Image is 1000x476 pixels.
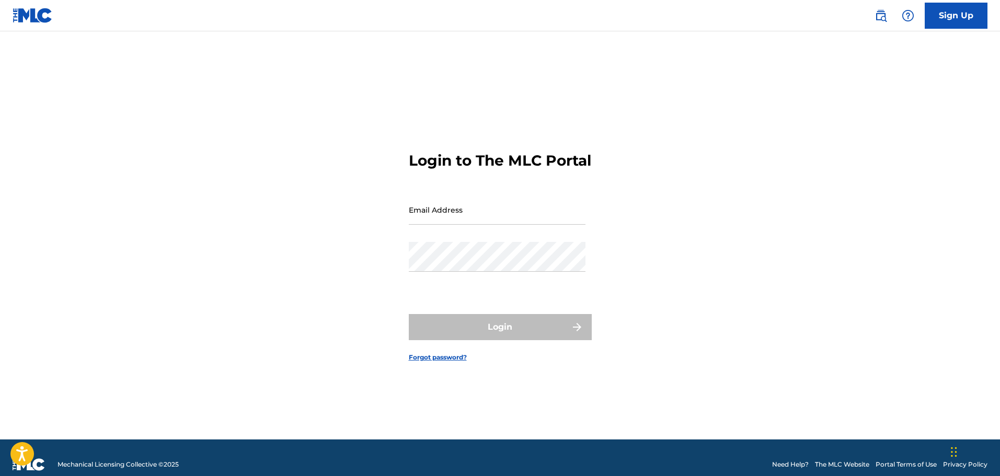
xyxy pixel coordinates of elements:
img: search [875,9,887,22]
a: Sign Up [925,3,987,29]
img: logo [13,458,45,471]
h3: Login to The MLC Portal [409,152,591,170]
a: The MLC Website [815,460,869,469]
a: Forgot password? [409,353,467,362]
img: help [902,9,914,22]
a: Need Help? [772,460,809,469]
img: MLC Logo [13,8,53,23]
a: Privacy Policy [943,460,987,469]
a: Public Search [870,5,891,26]
a: Portal Terms of Use [876,460,937,469]
iframe: Chat Widget [948,426,1000,476]
div: Drag [951,436,957,468]
div: Help [898,5,918,26]
span: Mechanical Licensing Collective © 2025 [58,460,179,469]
